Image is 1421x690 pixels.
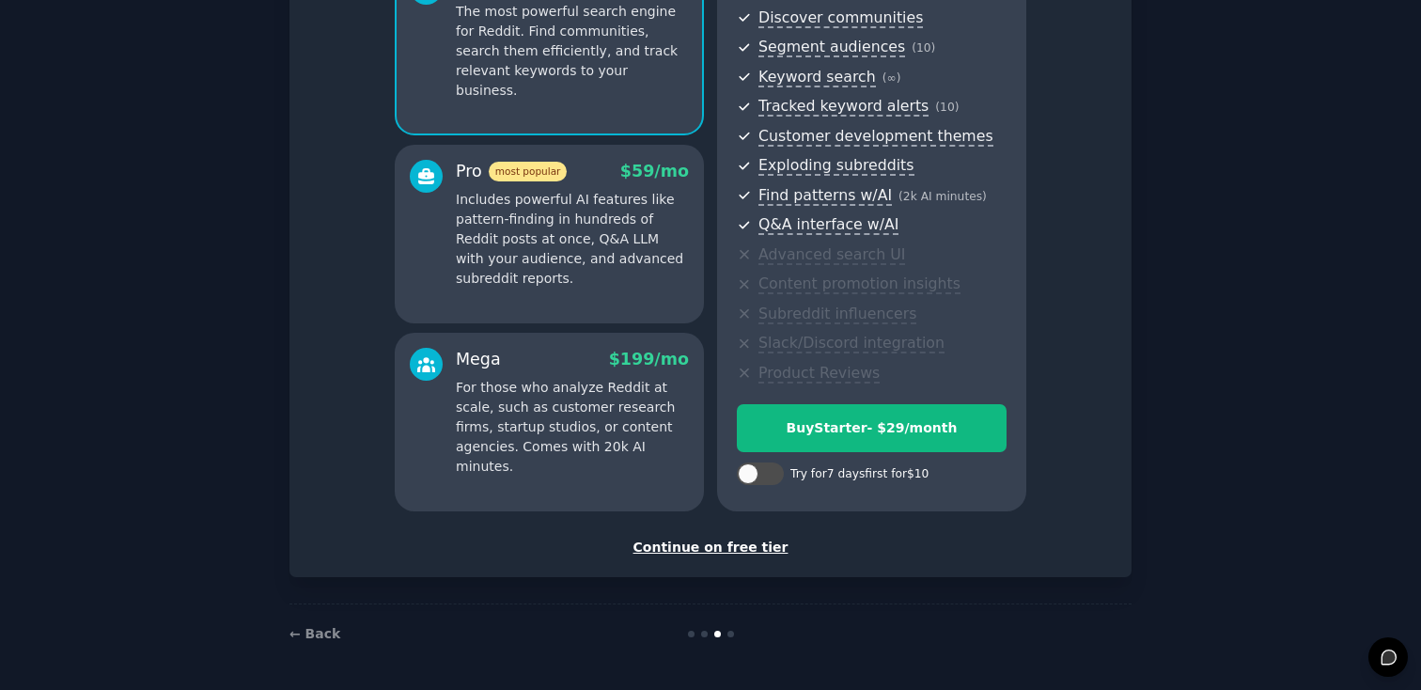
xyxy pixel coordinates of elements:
[758,245,905,265] span: Advanced search UI
[456,160,567,183] div: Pro
[620,162,689,180] span: $ 59 /mo
[912,41,935,55] span: ( 10 )
[456,378,689,477] p: For those who analyze Reddit at scale, such as customer research firms, startup studios, or conte...
[489,162,568,181] span: most popular
[758,215,898,235] span: Q&A interface w/AI
[456,2,689,101] p: The most powerful search engine for Reddit. Find communities, search them efficiently, and track ...
[758,8,923,28] span: Discover communities
[758,274,960,294] span: Content promotion insights
[790,466,929,483] div: Try for 7 days first for $10
[456,348,501,371] div: Mega
[758,97,929,117] span: Tracked keyword alerts
[758,305,916,324] span: Subreddit influencers
[758,364,880,384] span: Product Reviews
[758,186,892,206] span: Find patterns w/AI
[309,538,1112,557] div: Continue on free tier
[737,404,1007,452] button: BuyStarter- $29/month
[758,127,993,147] span: Customer development themes
[882,71,901,85] span: ( ∞ )
[898,190,987,203] span: ( 2k AI minutes )
[758,156,913,176] span: Exploding subreddits
[758,38,905,57] span: Segment audiences
[289,626,340,641] a: ← Back
[609,350,689,369] span: $ 199 /mo
[758,68,876,87] span: Keyword search
[758,334,945,353] span: Slack/Discord integration
[935,101,959,114] span: ( 10 )
[456,190,689,289] p: Includes powerful AI features like pattern-finding in hundreds of Reddit posts at once, Q&A LLM w...
[738,418,1006,438] div: Buy Starter - $ 29 /month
